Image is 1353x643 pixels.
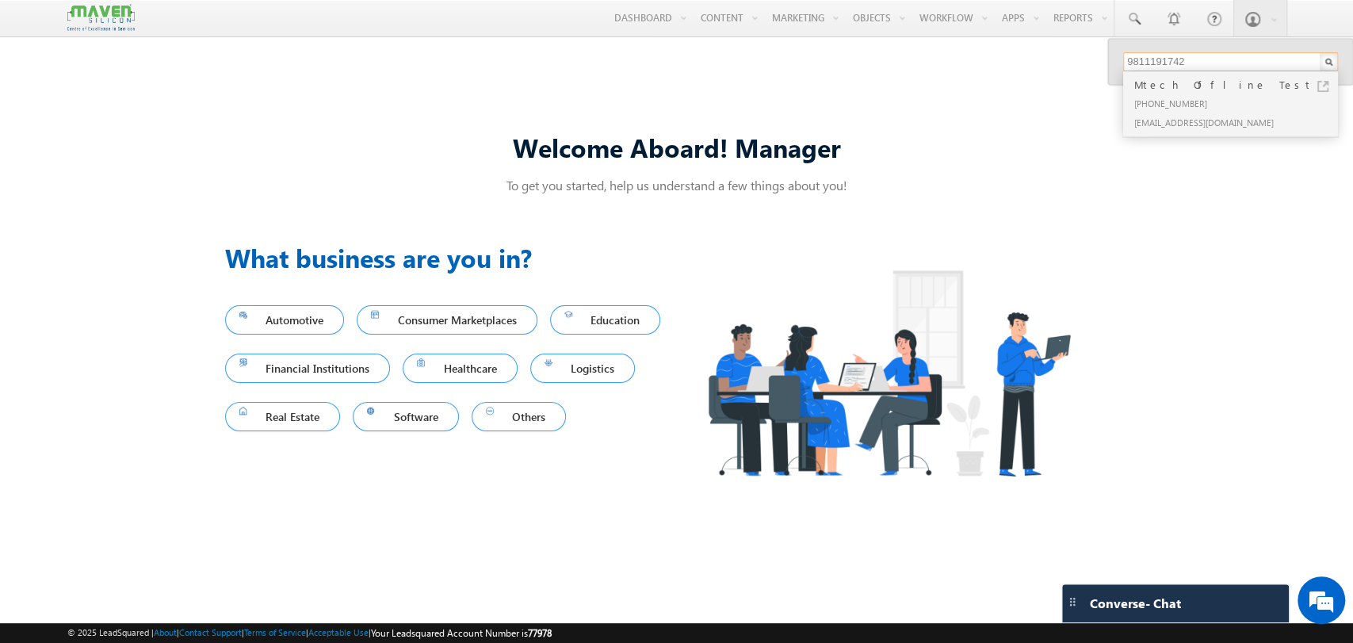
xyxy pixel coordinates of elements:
[225,177,1129,193] p: To get you started, help us understand a few things about you!
[677,239,1100,507] img: Industry.png
[564,309,647,331] span: Education
[82,83,266,104] div: Chat with us now
[225,130,1129,164] div: Welcome Aboard! Manager
[371,309,523,331] span: Consumer Marketplaces
[244,627,306,637] a: Terms of Service
[371,627,552,639] span: Your Leadsquared Account Number is
[1131,94,1343,113] div: [PHONE_NUMBER]
[528,627,552,639] span: 77978
[1066,595,1079,608] img: carter-drag
[27,83,67,104] img: d_60004797649_company_0_60004797649
[260,8,298,46] div: Minimize live chat window
[67,4,134,32] img: Custom Logo
[367,406,445,427] span: Software
[179,627,242,637] a: Contact Support
[417,358,503,379] span: Healthcare
[1131,76,1343,94] div: Mtech Offline Test
[239,309,331,331] span: Automotive
[216,488,288,510] em: Start Chat
[154,627,177,637] a: About
[67,626,552,641] span: © 2025 LeadSquared | | | | |
[1090,596,1181,610] span: Converse - Chat
[545,358,621,379] span: Logistics
[225,239,677,277] h3: What business are you in?
[239,358,376,379] span: Financial Institutions
[486,406,552,427] span: Others
[308,627,369,637] a: Acceptable Use
[1131,113,1343,132] div: [EMAIL_ADDRESS][DOMAIN_NAME]
[239,406,327,427] span: Real Estate
[21,147,289,475] textarea: Type your message and hit 'Enter'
